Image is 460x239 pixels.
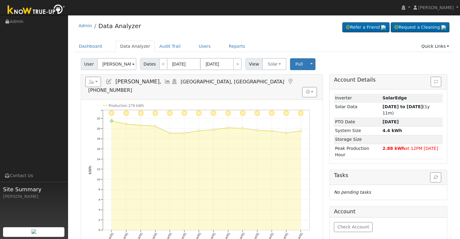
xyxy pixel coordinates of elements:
a: Map [287,79,294,85]
span: View [245,58,263,70]
i: 8/14 - Clear [240,110,246,116]
a: Quick Links [417,41,454,52]
circle: onclick="" [271,130,273,132]
a: Data Analyzer [98,22,141,30]
input: Select a User [97,58,136,70]
i: 8/12 - Clear [210,110,216,116]
text: 0 [99,228,100,231]
a: Refer a Friend [342,22,390,33]
i: 8/07 - Clear [138,110,144,116]
i: 8/11 - Clear [196,110,202,116]
a: Audit Trail [155,41,185,52]
td: at 12PM [DATE] [381,144,443,159]
text: 8 [99,188,100,191]
td: Inverter [334,94,381,102]
img: retrieve [441,25,446,30]
text: Production 279 kWh [109,103,144,108]
a: Users [194,41,215,52]
circle: onclick="" [139,124,142,127]
td: Storage Size [334,135,381,144]
img: Know True-Up [5,3,68,17]
i: 8/08 - Clear [152,110,158,116]
h5: Tasks [334,172,443,179]
text: 20 [97,127,100,130]
i: 8/15 - Clear [254,110,260,116]
a: Multi-Series Graph [164,79,171,85]
text: 2 [99,218,100,221]
button: Issue History [431,77,441,87]
circle: onclick="" [198,130,200,132]
span: (1y 11m) [383,104,430,115]
a: Data Analyzer [116,41,155,52]
i: 8/17 - Clear [283,110,289,116]
td: System Size [334,126,381,135]
text: 18 [97,137,100,140]
circle: onclick="" [256,129,259,131]
a: Reports [224,41,250,52]
button: Check Account [334,222,373,232]
strong: 2.88 kWh [383,146,405,151]
span: [PERSON_NAME], [115,79,161,85]
span: [DATE] [383,119,399,124]
text: 6 [99,198,100,201]
i: 8/13 - Clear [225,110,231,116]
button: Pull [290,58,308,70]
text: 10 [97,178,100,181]
text: 12 [97,167,100,171]
button: Solar [262,58,286,70]
i: No pending tasks [334,190,371,195]
i: 8/10 - Clear [181,110,187,116]
circle: onclick="" [212,128,215,131]
span: User [81,58,97,70]
i: 8/18 - Clear [298,110,304,116]
circle: onclick="" [227,127,229,129]
td: Peak Production Hour [334,144,381,159]
strong: [DATE] to [DATE] [383,104,423,109]
h5: Account Details [334,77,443,83]
span: Pull [295,62,303,66]
img: retrieve [381,25,386,30]
text: 14 [97,157,100,160]
circle: onclick="" [154,125,156,128]
circle: onclick="" [110,119,113,122]
span: Dates [140,58,159,70]
button: Refresh [430,172,441,182]
a: Edit User (14054) [106,79,112,85]
td: PTO Date [334,118,381,126]
circle: onclick="" [285,132,288,134]
a: Login As (last 04/13/2024 4:27:44 PM) [171,79,178,85]
text: kWh [88,166,92,174]
text: 22 [97,117,100,120]
i: 8/16 - Clear [269,110,275,116]
a: < [159,58,168,70]
td: Solar Data [334,102,381,118]
span: [GEOGRAPHIC_DATA], [GEOGRAPHIC_DATA] [181,79,284,85]
a: Admin [79,23,92,28]
a: > [233,58,242,70]
i: 8/05 - Clear [109,110,114,116]
strong: 4.4 kWh [383,128,402,133]
circle: onclick="" [241,127,244,130]
span: [PERSON_NAME] [418,5,454,10]
circle: onclick="" [169,132,171,134]
img: retrieve [31,229,36,234]
text: 4 [99,208,100,211]
span: Site Summary [3,185,65,193]
circle: onclick="" [183,132,186,134]
text: 16 [97,147,100,150]
i: 8/06 - Clear [123,110,129,116]
h5: Account [334,208,355,215]
circle: onclick="" [125,123,127,125]
div: [PERSON_NAME] [3,193,65,200]
span: Check Account [338,224,369,229]
span: [PHONE_NUMBER] [88,87,132,93]
a: Request a Cleaning [391,22,449,33]
strong: ID: 4050717, authorized: 11/30/23 [383,95,407,100]
i: 8/09 - Clear [167,110,173,116]
a: Dashboard [74,41,107,52]
circle: onclick="" [300,130,302,132]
